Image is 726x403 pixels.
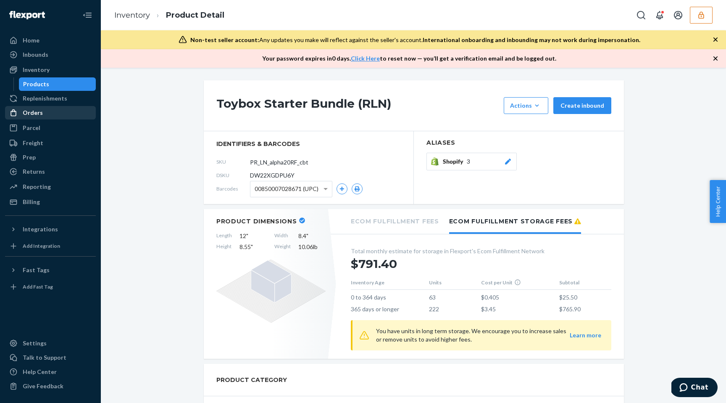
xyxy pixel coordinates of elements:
[274,232,291,240] span: Width
[23,368,57,376] div: Help Center
[559,279,611,290] th: Subtotal
[510,101,542,110] div: Actions
[79,7,96,24] button: Close Navigation
[351,279,429,290] th: Inventory Age
[5,223,96,236] button: Integrations
[5,34,96,47] a: Home
[423,36,640,43] span: International onboarding and inbounding may not work during impersonation.
[298,243,326,251] span: 10.06 lb
[23,153,36,162] div: Prep
[5,351,96,364] button: Talk to Support
[351,255,611,272] div: $791.40
[426,140,611,146] h2: Aliases
[23,339,47,347] div: Settings
[5,165,96,178] a: Returns
[23,66,50,74] div: Inventory
[23,94,67,103] div: Replenishments
[553,97,611,114] button: Create inbound
[481,302,559,313] td: $3.45
[255,182,318,196] span: 00850007028671 (UPC)
[239,243,267,251] span: 8.55
[429,302,481,313] td: 222
[216,140,401,148] span: identifiers & barcodes
[5,379,96,393] button: Give Feedback
[246,232,248,239] span: "
[23,242,60,249] div: Add Integration
[5,180,96,194] a: Reporting
[251,243,253,250] span: "
[351,247,611,255] div: Total monthly estimate for storage in Flexport's Ecom Fulfillment Network
[23,167,45,176] div: Returns
[504,97,548,114] button: Actions
[559,290,611,302] td: $25.50
[9,11,45,19] img: Flexport logo
[5,280,96,294] a: Add Fast Tag
[216,172,250,179] span: DSKU
[23,382,63,390] div: Give Feedback
[23,36,39,45] div: Home
[670,7,687,24] button: Open account menu
[570,331,601,339] button: Learn more
[5,48,96,61] a: Inbounds
[166,11,224,20] a: Product Detail
[216,158,250,165] span: SKU
[23,124,40,132] div: Parcel
[651,7,668,24] button: Open notifications
[262,54,556,63] p: Your password expires in 0 days . to reset now — you’ll get a verification email and be logged out.
[467,157,470,166] span: 3
[5,92,96,105] a: Replenishments
[351,55,380,62] a: Click Here
[5,337,96,350] a: Settings
[190,36,259,43] span: Non-test seller account:
[19,77,96,91] a: Products
[351,302,429,313] td: 365 days or longer
[429,290,481,302] td: 63
[250,171,295,180] span: DW22XGDPU6Y
[5,365,96,379] a: Help Center
[633,7,650,24] button: Open Search Box
[426,153,517,170] button: Shopify3
[23,266,50,274] div: Fast Tags
[108,3,231,28] ol: breadcrumbs
[23,283,53,290] div: Add Fast Tag
[5,151,96,164] a: Prep
[216,217,297,225] h2: Product Dimensions
[216,243,232,251] span: Height
[216,185,250,192] span: Barcodes
[23,198,40,206] div: Billing
[23,139,43,147] div: Freight
[429,279,481,290] th: Units
[5,121,96,135] a: Parcel
[298,232,326,240] span: 8.4
[5,195,96,209] a: Billing
[351,290,429,302] td: 0 to 364 days
[449,209,581,234] li: Ecom Fulfillment Storage Fees
[306,232,308,239] span: "
[481,290,559,302] td: $0.405
[216,97,500,114] h1: Toybox Starter Bundle (RLN)
[114,11,150,20] a: Inventory
[376,327,566,343] span: You have units in long term storage. We encourage you to increase sales or remove units to avoid ...
[710,180,726,223] button: Help Center
[274,243,291,251] span: Weight
[5,136,96,150] a: Freight
[23,50,48,59] div: Inbounds
[5,263,96,277] button: Fast Tags
[443,157,467,166] span: Shopify
[5,239,96,253] a: Add Integration
[23,183,51,191] div: Reporting
[23,225,58,233] div: Integrations
[5,63,96,77] a: Inventory
[190,36,640,44] div: Any updates you make will reflect against the seller's account.
[239,232,267,240] span: 12
[23,353,66,362] div: Talk to Support
[671,378,718,399] iframe: Opens a widget where you can chat to one of our agents
[23,80,49,88] div: Products
[23,109,43,117] div: Orders
[216,232,232,240] span: Length
[481,279,559,290] th: Cost per Unit
[216,372,287,387] h2: PRODUCT CATEGORY
[559,302,611,313] td: $765.90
